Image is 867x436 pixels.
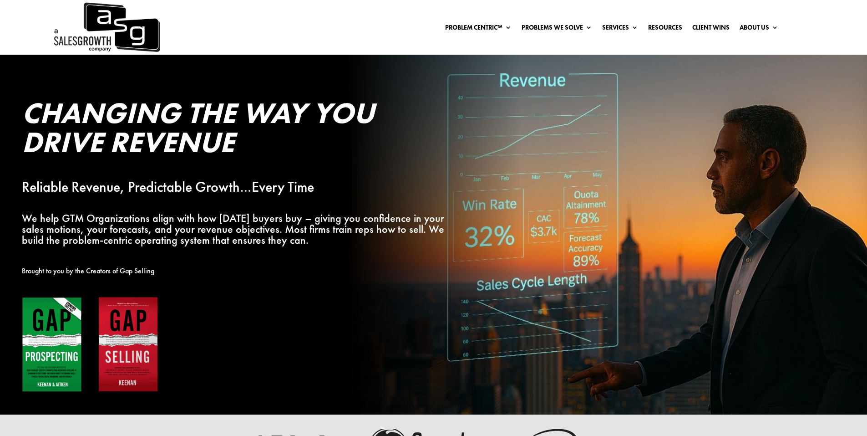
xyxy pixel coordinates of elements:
h2: Changing the Way You Drive Revenue [22,98,448,161]
p: Reliable Revenue, Predictable Growth…Every Time [22,182,448,193]
img: Gap Books [22,297,158,393]
p: Brought to you by the Creators of Gap Selling [22,266,448,277]
a: Services [602,24,638,34]
a: Problem Centric™ [445,24,512,34]
p: We help GTM Organizations align with how [DATE] buyers buy – giving you confidence in your sales ... [22,213,448,245]
a: About Us [740,24,778,34]
a: Resources [648,24,682,34]
a: Problems We Solve [522,24,592,34]
a: Client Wins [692,24,730,34]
